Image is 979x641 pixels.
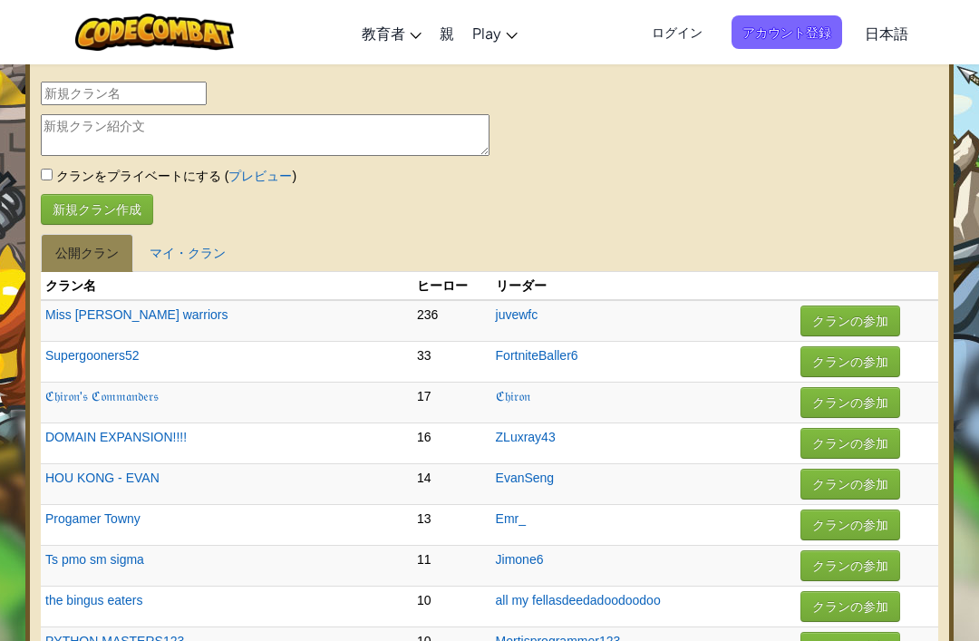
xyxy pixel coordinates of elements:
a: the bingus eaters [45,593,142,607]
img: CodeCombat logo [75,14,234,51]
a: EvanSeng [496,471,555,485]
a: juvewfc [496,307,538,322]
td: 14 [412,464,491,505]
a: DOMAIN EXPANSION!!!! [45,430,187,444]
button: クランの参加 [800,591,900,622]
span: ) [292,169,296,183]
a: 教育者 [353,8,431,57]
button: クランの参加 [800,306,900,336]
span: クランをプライベートにする [53,169,221,183]
a: ℭ𝔥𝔦𝔯𝔬𝔫 [496,389,530,403]
a: 親 [431,8,463,57]
a: HOU KONG - EVAN [45,471,160,485]
a: ZLuxray43 [496,430,556,444]
td: 11 [412,546,491,587]
a: all my fellasdeedadoodoodoo [496,593,661,607]
button: クランの参加 [800,387,900,418]
button: クランの参加 [800,428,900,459]
td: 33 [412,342,491,383]
a: Miss [PERSON_NAME] warriors [45,307,228,322]
button: クランの参加 [800,469,900,500]
a: Progamer Towny [45,511,141,526]
button: クランの参加 [800,346,900,377]
td: 17 [412,383,491,423]
a: Emr_ [496,511,526,526]
button: クランの参加 [800,510,900,540]
a: Ts pmo sm sigma [45,552,144,567]
a: Jimone6 [496,552,544,567]
button: ログイン [641,15,713,49]
th: ヒーロー [412,272,491,300]
span: Play [472,24,501,43]
a: ℭ𝔥𝔦𝔯𝔬𝔫'𝔰 ℭ𝔬𝔪𝔪𝔞𝔫𝔡𝔢𝔯𝔰 [45,389,159,403]
a: Supergooners52 [45,348,140,363]
th: クラン名 [41,272,412,300]
span: ( [221,169,229,183]
a: 日本語 [856,8,917,57]
a: Play [463,8,527,57]
td: 16 [412,423,491,464]
a: FortniteBaller6 [496,348,578,363]
td: 10 [412,587,491,627]
a: プレビュー [228,169,292,183]
button: アカウント登録 [732,15,842,49]
span: 日本語 [865,24,908,43]
a: マイ・クラン [135,234,240,272]
a: 公開クラン [41,234,133,272]
span: 教育者 [362,24,405,43]
td: 13 [412,505,491,546]
th: リーダー [491,272,796,300]
input: 新規クラン名 [41,82,207,105]
button: 新規クラン作成 [41,194,153,225]
td: 236 [412,300,491,342]
button: クランの参加 [800,550,900,581]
